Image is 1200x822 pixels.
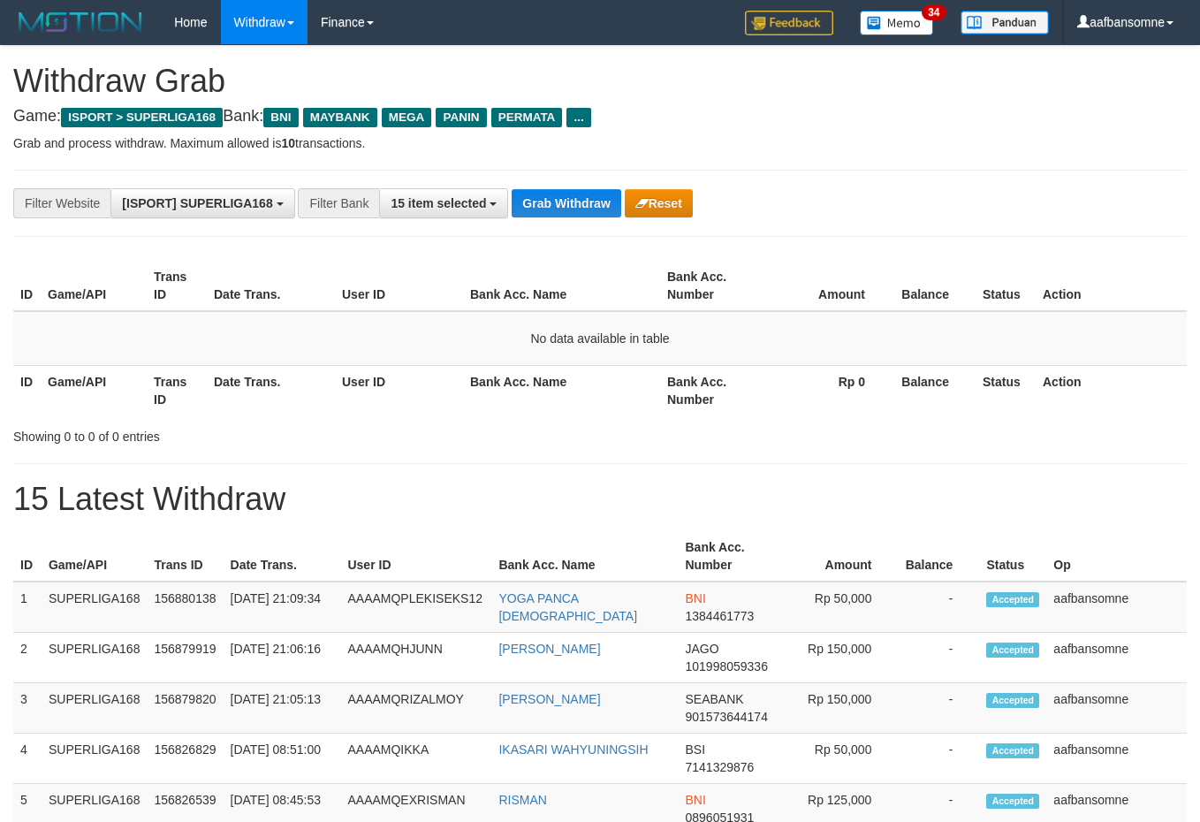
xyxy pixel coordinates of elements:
[685,793,705,807] span: BNI
[41,365,147,415] th: Game/API
[224,531,341,582] th: Date Trans.
[335,261,463,311] th: User ID
[61,108,223,127] span: ISPORT > SUPERLIGA168
[1046,683,1187,734] td: aafbansomne
[340,683,491,734] td: AAAAMQRIZALMOY
[147,734,223,784] td: 156826829
[340,531,491,582] th: User ID
[340,582,491,633] td: AAAAMQPLEKISEKS12
[340,734,491,784] td: AAAAMQIKKA
[566,108,590,127] span: ...
[224,683,341,734] td: [DATE] 21:05:13
[685,742,705,757] span: BSI
[1046,531,1187,582] th: Op
[491,108,563,127] span: PERMATA
[335,365,463,415] th: User ID
[42,582,148,633] td: SUPERLIGA168
[147,365,207,415] th: Trans ID
[512,189,620,217] button: Grab Withdraw
[745,11,833,35] img: Feedback.jpg
[976,261,1036,311] th: Status
[13,421,487,445] div: Showing 0 to 0 of 0 entries
[13,9,148,35] img: MOTION_logo.png
[42,531,148,582] th: Game/API
[13,108,1187,126] h4: Game: Bank:
[780,633,899,683] td: Rp 150,000
[224,734,341,784] td: [DATE] 08:51:00
[979,531,1046,582] th: Status
[13,365,41,415] th: ID
[892,365,976,415] th: Balance
[498,642,600,656] a: [PERSON_NAME]
[41,261,147,311] th: Game/API
[147,582,223,633] td: 156880138
[42,683,148,734] td: SUPERLIGA168
[780,734,899,784] td: Rp 50,000
[986,794,1039,809] span: Accepted
[13,64,1187,99] h1: Withdraw Grab
[263,108,298,127] span: BNI
[224,633,341,683] td: [DATE] 21:06:16
[13,582,42,633] td: 1
[1046,734,1187,784] td: aafbansomne
[281,136,295,150] strong: 10
[147,531,223,582] th: Trans ID
[898,734,979,784] td: -
[685,591,705,605] span: BNI
[13,311,1187,366] td: No data available in table
[463,261,660,311] th: Bank Acc. Name
[685,692,743,706] span: SEABANK
[207,365,335,415] th: Date Trans.
[685,710,767,724] span: Copy 901573644174 to clipboard
[1046,633,1187,683] td: aafbansomne
[13,531,42,582] th: ID
[498,591,637,623] a: YOGA PANCA [DEMOGRAPHIC_DATA]
[685,659,767,674] span: Copy 101998059336 to clipboard
[922,4,946,20] span: 34
[660,261,766,311] th: Bank Acc. Number
[898,683,979,734] td: -
[1046,582,1187,633] td: aafbansomne
[892,261,976,311] th: Balance
[976,365,1036,415] th: Status
[463,365,660,415] th: Bank Acc. Name
[986,643,1039,658] span: Accepted
[498,793,546,807] a: RISMAN
[986,592,1039,607] span: Accepted
[780,582,899,633] td: Rp 50,000
[498,692,600,706] a: [PERSON_NAME]
[780,683,899,734] td: Rp 150,000
[685,642,718,656] span: JAGO
[780,531,899,582] th: Amount
[961,11,1049,34] img: panduan.png
[13,482,1187,517] h1: 15 Latest Withdraw
[110,188,294,218] button: [ISPORT] SUPERLIGA168
[379,188,508,218] button: 15 item selected
[13,734,42,784] td: 4
[660,365,766,415] th: Bank Acc. Number
[207,261,335,311] th: Date Trans.
[13,134,1187,152] p: Grab and process withdraw. Maximum allowed is transactions.
[122,196,272,210] span: [ISPORT] SUPERLIGA168
[147,261,207,311] th: Trans ID
[13,633,42,683] td: 2
[224,582,341,633] td: [DATE] 21:09:34
[766,365,892,415] th: Rp 0
[898,633,979,683] td: -
[298,188,379,218] div: Filter Bank
[766,261,892,311] th: Amount
[898,531,979,582] th: Balance
[491,531,678,582] th: Bank Acc. Name
[860,11,934,35] img: Button%20Memo.svg
[436,108,486,127] span: PANIN
[303,108,377,127] span: MAYBANK
[898,582,979,633] td: -
[382,108,432,127] span: MEGA
[986,693,1039,708] span: Accepted
[986,743,1039,758] span: Accepted
[678,531,779,582] th: Bank Acc. Number
[147,633,223,683] td: 156879919
[13,683,42,734] td: 3
[13,188,110,218] div: Filter Website
[1036,261,1187,311] th: Action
